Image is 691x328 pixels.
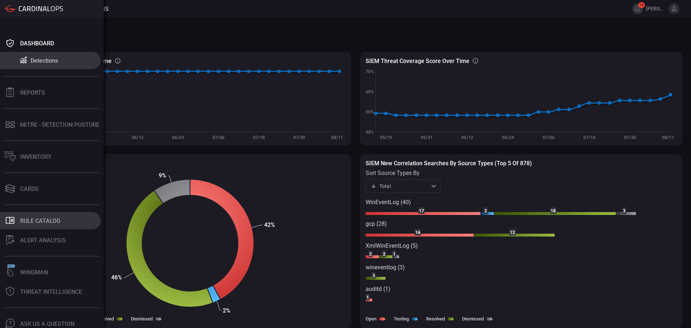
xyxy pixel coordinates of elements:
[394,316,409,322] label: Testing
[366,130,374,135] text: 40%
[461,135,473,140] text: 06/12
[20,89,45,96] div: Reports
[510,230,515,235] text: 12
[366,69,374,74] text: 70%
[20,121,99,128] div: MITRE - Detection Posture
[421,135,433,140] text: 05/31
[31,57,58,64] div: Detections
[20,269,48,276] div: Wingman
[380,135,392,140] text: 05/19
[20,320,74,327] div: Ask Us A Question
[20,153,51,160] div: Inventory
[264,221,275,228] text: 42%
[551,208,556,214] text: 18
[415,230,420,235] text: 16
[426,316,445,322] label: Resolved
[366,199,411,206] text: WinEventLog (40)
[624,135,636,140] text: 07/30
[543,135,555,140] text: 07/06
[172,135,184,140] text: 06/24
[366,242,418,249] text: XmlWinEventLog (5)
[366,295,369,300] text: 1
[662,135,674,140] text: 08/11
[419,208,424,214] text: 17
[131,316,153,322] label: Dismissed
[253,135,265,140] text: 07/18
[583,135,595,140] text: 07/18
[293,135,305,140] text: 07/30
[20,288,82,295] div: Threat Intelligence
[366,170,441,176] label: sort source types by
[366,286,390,292] text: auditd (1)
[623,208,625,214] text: 3
[159,172,166,179] text: 9%
[383,252,385,257] text: 2
[646,6,666,12] span: [PERSON_NAME].nsonga
[213,135,225,140] text: 07/06
[20,217,60,224] div: Rule Catalog
[366,264,405,271] text: wineventlog (3)
[638,2,645,8] span: 15
[366,316,376,322] label: Open
[366,220,387,227] text: gcp (28)
[369,252,372,257] text: 2
[223,307,230,314] text: 2%
[462,316,484,322] label: Dismissed
[20,237,66,244] div: ALERT ANALYSIS
[366,109,374,114] text: 50%
[366,58,469,64] h3: SIEM Threat coverage score over time
[632,3,643,14] button: 15
[502,135,514,140] text: 06/24
[484,208,487,214] text: 2
[20,40,54,47] div: Dashboard
[393,252,396,257] text: 1
[95,316,114,322] label: Resolved
[371,183,429,190] div: Total
[366,160,677,167] h3: SIEM New correlation searches by source types (Top 5 of 878)
[366,89,374,94] text: 60%
[331,135,343,140] text: 08/11
[20,185,39,192] div: Cards
[132,135,144,140] text: 06/12
[372,273,375,278] text: 3
[111,274,122,281] text: 46%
